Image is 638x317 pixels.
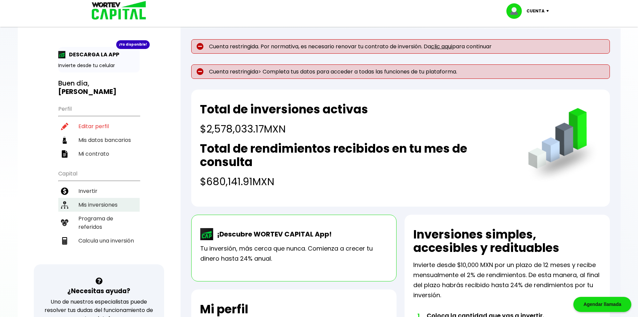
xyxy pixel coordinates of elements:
p: Tu inversión, más cerca que nunca. Comienza a crecer tu dinero hasta 24% anual. [200,244,387,264]
img: profile-image [506,3,526,19]
h3: ¿Necesitas ayuda? [67,286,130,296]
p: Invierte desde $10,000 MXN por un plazo de 12 meses y recibe mensualmente el 2% de rendimientos. ... [413,260,601,300]
p: ¡Descubre WORTEV CAPITAL App! [214,229,332,239]
a: Invertir [58,184,140,198]
img: error-circle.027baa21.svg [197,68,204,75]
h4: $680,141.91 MXN [200,174,514,189]
img: calculadora-icon.17d418c4.svg [61,237,68,245]
a: Editar perfil [58,119,140,133]
h4: $2,578,033.17 MXN [200,121,368,137]
img: datos-icon.10cf9172.svg [61,137,68,144]
h2: Total de rendimientos recibidos en tu mes de consulta [200,142,514,169]
a: Mis inversiones [58,198,140,212]
img: app-icon [58,51,66,58]
p: Cuenta [526,6,545,16]
p: DESCARGA LA APP [66,50,119,59]
img: error-circle.027baa21.svg [197,43,204,50]
ul: Perfil [58,101,140,161]
img: invertir-icon.b3b967d7.svg [61,188,68,195]
h3: Buen día, [58,79,140,96]
img: editar-icon.952d3147.svg [61,123,68,130]
img: wortev-capital-app-icon [200,228,214,240]
a: Calcula una inversión [58,234,140,248]
a: Mi contrato [58,147,140,161]
a: Mis datos bancarios [58,133,140,147]
b: [PERSON_NAME] [58,87,117,96]
p: Invierte desde tu celular [58,62,140,69]
div: Agendar llamada [573,297,631,312]
h2: Mi perfil [200,303,248,316]
h2: Inversiones simples, accesibles y redituables [413,228,601,255]
img: inversiones-icon.6695dc30.svg [61,201,68,209]
img: recomiendanos-icon.9b8e9327.svg [61,219,68,226]
a: clic aqui [431,43,452,50]
h2: Total de inversiones activas [200,103,368,116]
img: contrato-icon.f2db500c.svg [61,150,68,158]
ul: Capital [58,166,140,264]
img: grafica.516fef24.png [525,108,601,184]
img: icon-down [545,10,554,12]
a: Programa de referidos [58,212,140,234]
div: ¡Ya disponible! [116,40,150,49]
span: Cuenta restringida. Por normativa, es necesario renovar tu contrato de inversión. Da para continuar [209,43,492,50]
p: Cuenta restringida> Completa tus datos para acceder a todas las funciones de tu plataforma. [191,64,610,79]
